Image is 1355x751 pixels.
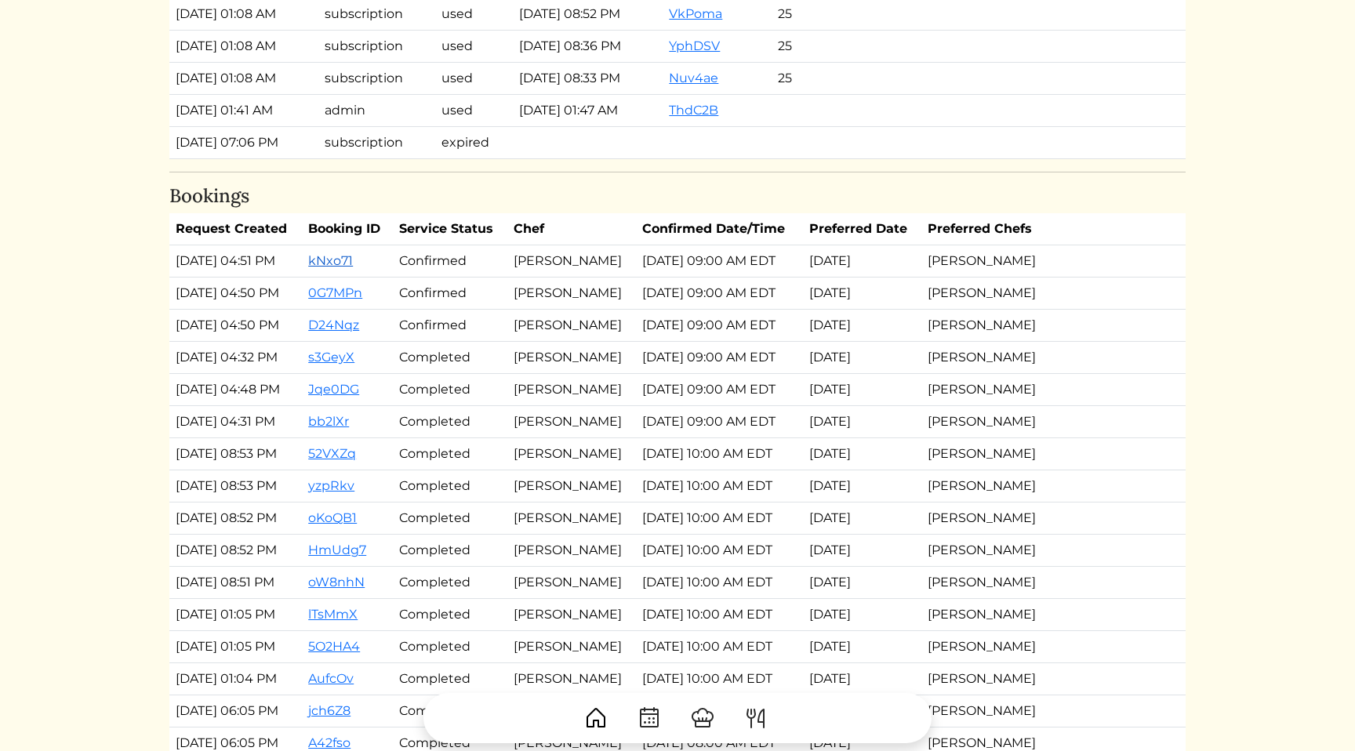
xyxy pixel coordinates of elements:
[393,438,507,470] td: Completed
[636,342,802,374] td: [DATE] 09:00 AM EDT
[393,567,507,599] td: Completed
[507,213,637,245] th: Chef
[169,470,302,502] td: [DATE] 08:53 PM
[513,94,663,126] td: [DATE] 01:47 AM
[169,94,318,126] td: [DATE] 01:41 AM
[169,438,302,470] td: [DATE] 08:53 PM
[393,245,507,278] td: Confirmed
[507,599,637,631] td: [PERSON_NAME]
[393,502,507,535] td: Completed
[636,374,802,406] td: [DATE] 09:00 AM EDT
[318,126,435,158] td: subscription
[690,706,715,731] img: ChefHat-a374fb509e4f37eb0702ca99f5f64f3b6956810f32a249b33092029f8484b388.svg
[308,478,354,493] a: yzpRkv
[318,30,435,62] td: subscription
[507,502,637,535] td: [PERSON_NAME]
[507,567,637,599] td: [PERSON_NAME]
[513,62,663,94] td: [DATE] 08:33 PM
[435,30,513,62] td: used
[636,535,802,567] td: [DATE] 10:00 AM EDT
[507,374,637,406] td: [PERSON_NAME]
[318,62,435,94] td: subscription
[921,438,1172,470] td: [PERSON_NAME]
[308,317,359,332] a: D24Nqz
[636,502,802,535] td: [DATE] 10:00 AM EDT
[921,502,1172,535] td: [PERSON_NAME]
[803,278,921,310] td: [DATE]
[636,631,802,663] td: [DATE] 10:00 AM EDT
[308,510,357,525] a: oKoQB1
[507,245,637,278] td: [PERSON_NAME]
[636,470,802,502] td: [DATE] 10:00 AM EDT
[435,94,513,126] td: used
[803,502,921,535] td: [DATE]
[308,639,360,654] a: 5O2HA4
[669,38,720,53] a: YphDSV
[803,567,921,599] td: [DATE]
[308,575,365,590] a: oW8nhN
[393,310,507,342] td: Confirmed
[513,30,663,62] td: [DATE] 08:36 PM
[636,278,802,310] td: [DATE] 09:00 AM EDT
[169,185,1186,208] h4: Bookings
[507,342,637,374] td: [PERSON_NAME]
[169,30,318,62] td: [DATE] 01:08 AM
[318,94,435,126] td: admin
[169,406,302,438] td: [DATE] 04:31 PM
[921,599,1172,631] td: [PERSON_NAME]
[308,285,362,300] a: 0G7MPn
[169,62,318,94] td: [DATE] 01:08 AM
[169,278,302,310] td: [DATE] 04:50 PM
[435,126,513,158] td: expired
[393,374,507,406] td: Completed
[393,631,507,663] td: Completed
[636,406,802,438] td: [DATE] 09:00 AM EDT
[921,374,1172,406] td: [PERSON_NAME]
[636,245,802,278] td: [DATE] 09:00 AM EDT
[669,6,722,21] a: VkPoma
[169,245,302,278] td: [DATE] 04:51 PM
[669,71,718,85] a: Nuv4ae
[169,374,302,406] td: [DATE] 04:48 PM
[772,62,888,94] td: 25
[507,535,637,567] td: [PERSON_NAME]
[393,599,507,631] td: Completed
[169,342,302,374] td: [DATE] 04:32 PM
[507,663,637,695] td: [PERSON_NAME]
[636,213,802,245] th: Confirmed Date/Time
[169,663,302,695] td: [DATE] 01:04 PM
[308,253,353,268] a: kNxo71
[669,103,718,118] a: ThdC2B
[393,406,507,438] td: Completed
[921,310,1172,342] td: [PERSON_NAME]
[921,406,1172,438] td: [PERSON_NAME]
[393,278,507,310] td: Confirmed
[772,30,888,62] td: 25
[636,599,802,631] td: [DATE] 10:00 AM EDT
[921,278,1172,310] td: [PERSON_NAME]
[507,631,637,663] td: [PERSON_NAME]
[507,406,637,438] td: [PERSON_NAME]
[308,542,366,557] a: HmUdg7
[507,438,637,470] td: [PERSON_NAME]
[435,62,513,94] td: used
[169,535,302,567] td: [DATE] 08:52 PM
[393,342,507,374] td: Completed
[921,535,1172,567] td: [PERSON_NAME]
[169,502,302,535] td: [DATE] 08:52 PM
[803,406,921,438] td: [DATE]
[393,470,507,502] td: Completed
[803,470,921,502] td: [DATE]
[803,213,921,245] th: Preferred Date
[803,535,921,567] td: [DATE]
[921,213,1172,245] th: Preferred Chefs
[393,663,507,695] td: Completed
[803,663,921,695] td: [DATE]
[803,374,921,406] td: [DATE]
[308,607,358,622] a: lTsMmX
[169,599,302,631] td: [DATE] 01:05 PM
[921,342,1172,374] td: [PERSON_NAME]
[169,213,302,245] th: Request Created
[637,706,662,731] img: CalendarDots-5bcf9d9080389f2a281d69619e1c85352834be518fbc73d9501aef674afc0d57.svg
[921,245,1172,278] td: [PERSON_NAME]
